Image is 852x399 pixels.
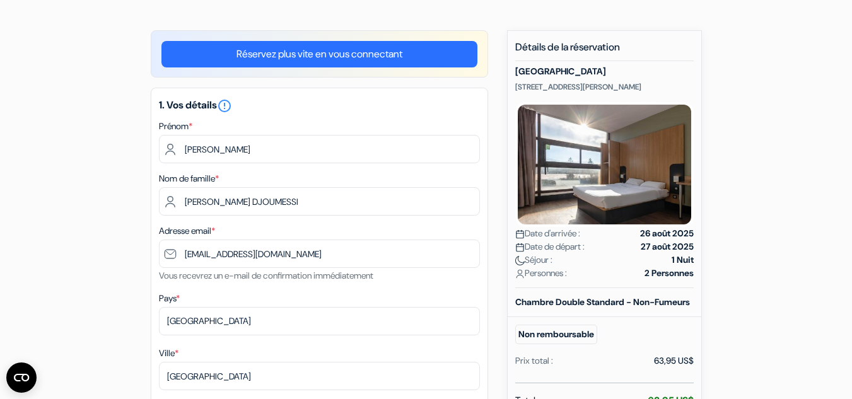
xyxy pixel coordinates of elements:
img: user_icon.svg [515,269,525,279]
strong: 2 Personnes [645,267,694,280]
h5: 1. Vos détails [159,98,480,113]
img: moon.svg [515,256,525,265]
label: Nom de famille [159,172,219,185]
input: Entrer le nom de famille [159,187,480,216]
label: Pays [159,292,180,305]
small: Non remboursable [515,325,597,344]
div: Prix total : [515,354,553,367]
input: Entrer adresse e-mail [159,240,480,268]
div: 63,95 US$ [654,354,694,367]
img: calendar.svg [515,229,525,239]
a: error_outline [217,98,232,112]
label: Prénom [159,120,192,133]
strong: 26 août 2025 [640,227,694,240]
a: Réservez plus vite en vous connectant [161,41,477,67]
img: calendar.svg [515,243,525,252]
h5: Détails de la réservation [515,41,694,61]
p: [STREET_ADDRESS][PERSON_NAME] [515,82,694,92]
i: error_outline [217,98,232,113]
span: Date de départ : [515,240,585,253]
span: Personnes : [515,267,567,280]
small: Vous recevrez un e-mail de confirmation immédiatement [159,270,373,281]
span: Date d'arrivée : [515,227,580,240]
button: Ouvrir le widget CMP [6,362,37,393]
label: Adresse email [159,224,215,238]
label: Ville [159,347,178,360]
span: Séjour : [515,253,552,267]
b: Chambre Double Standard - Non-Fumeurs [515,296,690,308]
input: Entrez votre prénom [159,135,480,163]
strong: 27 août 2025 [641,240,694,253]
h5: [GEOGRAPHIC_DATA] [515,66,694,77]
strong: 1 Nuit [672,253,694,267]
